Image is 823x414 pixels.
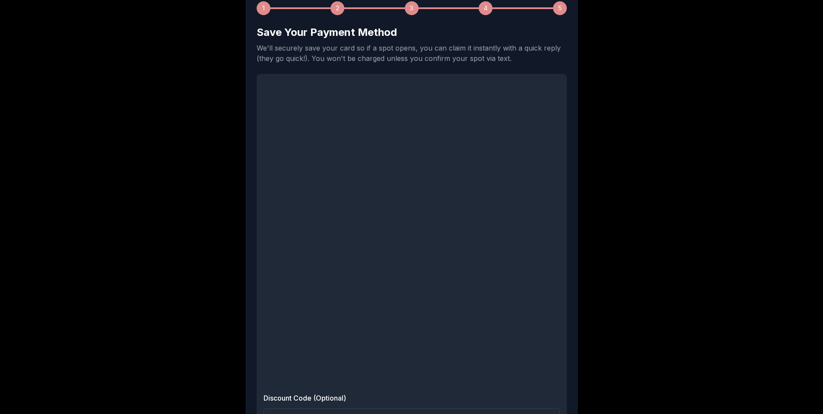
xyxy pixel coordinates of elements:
[479,1,493,15] div: 4
[264,393,560,403] label: Discount Code (Optional)
[262,79,562,384] iframe: Secure payment input frame
[257,25,567,39] h2: Save Your Payment Method
[330,1,344,15] div: 2
[405,1,419,15] div: 3
[257,43,567,64] p: We'll securely save your card so if a spot opens, you can claim it instantly with a quick reply (...
[257,1,270,15] div: 1
[553,1,567,15] div: 5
